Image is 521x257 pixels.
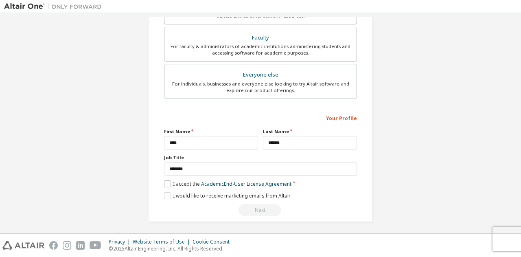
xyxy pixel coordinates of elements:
img: linkedin.svg [76,241,85,250]
img: youtube.svg [90,241,101,250]
div: Website Terms of Use [133,239,193,245]
div: Cookie Consent [193,239,234,245]
img: instagram.svg [63,241,71,250]
img: facebook.svg [49,241,58,250]
div: For faculty & administrators of academic institutions administering students and accessing softwa... [169,43,352,56]
label: Job Title [164,154,357,161]
div: For individuals, businesses and everyone else looking to try Altair software and explore our prod... [169,81,352,94]
div: Your Profile [164,111,357,124]
div: Everyone else [169,69,352,81]
div: Privacy [109,239,133,245]
img: altair_logo.svg [2,241,44,250]
img: Altair One [4,2,106,11]
a: Academic End-User License Agreement [201,180,291,187]
label: First Name [164,128,258,135]
div: Faculty [169,32,352,44]
label: I would like to receive marketing emails from Altair [164,192,291,199]
div: Read and acccept EULA to continue [164,204,357,216]
label: Last Name [263,128,357,135]
label: I accept the [164,180,291,187]
p: © 2025 Altair Engineering, Inc. All Rights Reserved. [109,245,234,252]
